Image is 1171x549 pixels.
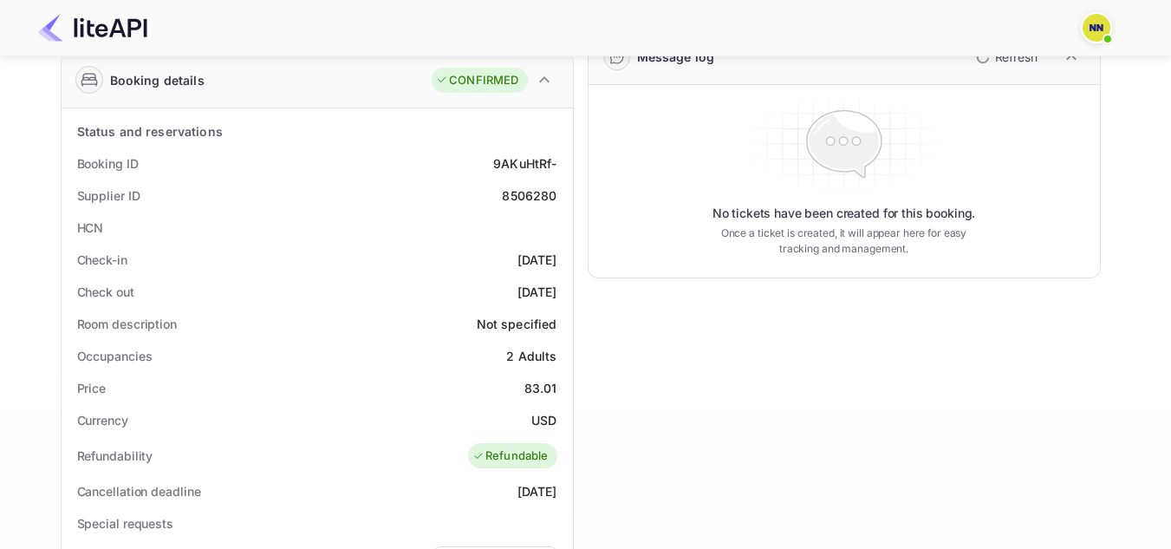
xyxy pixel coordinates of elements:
div: 8506280 [502,186,556,205]
div: Not specified [477,315,557,333]
button: Refresh [966,43,1044,71]
div: CONFIRMED [436,72,518,89]
div: Cancellation deadline [77,482,201,500]
img: N/A N/A [1083,14,1110,42]
div: Check out [77,283,134,301]
div: Supplier ID [77,186,140,205]
div: 83.01 [524,379,557,397]
div: Special requests [77,514,173,533]
div: 2 Adults [506,347,556,365]
p: Refresh [995,48,1038,66]
div: [DATE] [517,283,557,301]
div: Occupancies [77,347,153,365]
div: Check-in [77,251,127,269]
div: Price [77,379,107,397]
div: [DATE] [517,482,557,500]
div: Refundable [472,448,549,465]
p: Once a ticket is created, it will appear here for easy tracking and management. [707,225,981,257]
div: Room description [77,315,177,333]
div: Refundability [77,447,153,465]
p: No tickets have been created for this booking. [712,205,976,222]
div: HCN [77,219,104,237]
div: Message log [637,48,715,66]
img: LiteAPI Logo [38,14,147,42]
div: Status and reservations [77,122,223,141]
div: 9AKuHtRf- [493,154,556,173]
div: Booking ID [77,154,139,173]
div: Currency [77,411,128,429]
div: [DATE] [517,251,557,269]
div: Booking details [110,71,205,89]
div: USD [531,411,556,429]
